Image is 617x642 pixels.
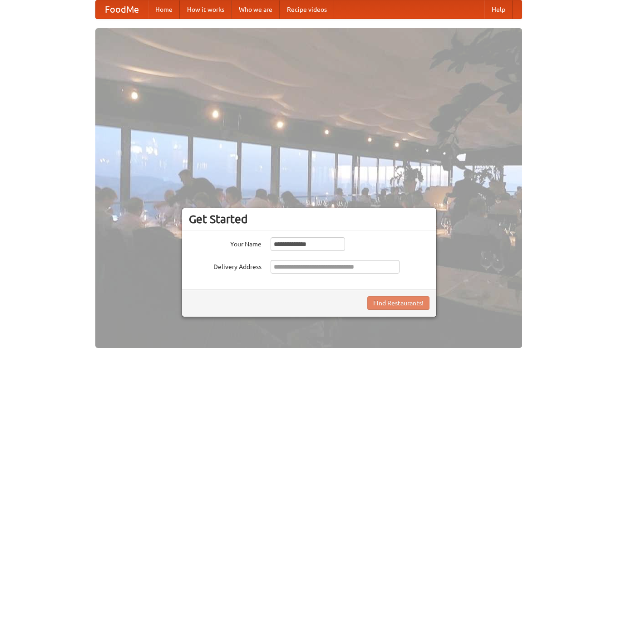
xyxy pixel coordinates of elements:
[189,237,262,249] label: Your Name
[280,0,334,19] a: Recipe videos
[367,296,429,310] button: Find Restaurants!
[484,0,513,19] a: Help
[232,0,280,19] a: Who we are
[148,0,180,19] a: Home
[189,260,262,271] label: Delivery Address
[189,212,429,226] h3: Get Started
[180,0,232,19] a: How it works
[96,0,148,19] a: FoodMe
